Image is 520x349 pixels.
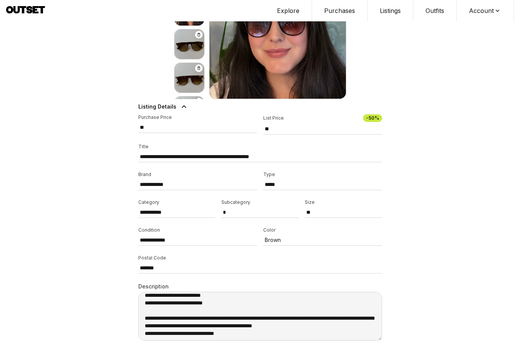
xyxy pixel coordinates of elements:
[221,199,299,205] p: Subcategory
[138,144,382,150] p: Title
[195,64,203,72] button: Delete image
[138,103,176,110] span: Listing Details
[195,98,203,106] button: Delete image
[138,114,257,120] p: Purchase Price
[363,114,382,122] span: -50 %
[138,171,257,178] p: Brand
[138,199,216,205] p: Category
[138,283,382,290] p: Description
[305,199,382,205] p: Size
[263,171,382,178] p: Type
[263,227,382,233] p: Color
[265,236,370,244] p: Brown
[138,99,382,114] button: Listing Details
[263,115,284,121] p: List Price
[195,31,203,38] button: Delete image
[138,255,382,261] p: Postal Code
[138,227,257,233] p: Condition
